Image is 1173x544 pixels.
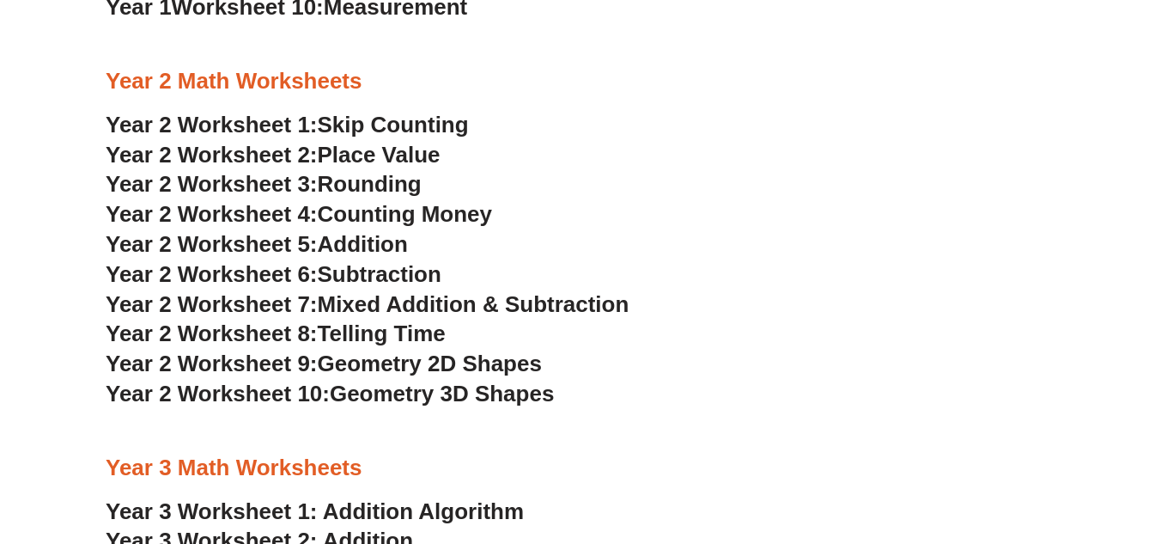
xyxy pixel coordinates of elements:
a: Year 3 Worksheet 1: Addition Algorithm [106,498,524,524]
a: Year 2 Worksheet 5:Addition [106,231,408,257]
span: Year 2 Worksheet 3: [106,171,318,197]
a: Year 2 Worksheet 6:Subtraction [106,261,441,287]
iframe: Chat Widget [888,350,1173,544]
h3: Year 3 Math Worksheets [106,454,1067,483]
span: Year 2 Worksheet 2: [106,142,318,168]
a: Year 2 Worksheet 2:Place Value [106,142,441,168]
span: Geometry 2D Shapes [318,351,542,376]
a: Year 2 Worksheet 7:Mixed Addition & Subtraction [106,291,629,317]
a: Year 2 Worksheet 4:Counting Money [106,201,492,227]
span: Telling Time [318,321,446,346]
a: Year 2 Worksheet 10:Geometry 3D Shapes [106,381,554,406]
span: Geometry 3D Shapes [330,381,554,406]
span: Year 2 Worksheet 9: [106,351,318,376]
span: Subtraction [318,261,441,287]
a: Year 2 Worksheet 8:Telling Time [106,321,446,346]
span: Year 2 Worksheet 10: [106,381,330,406]
a: Year 2 Worksheet 1:Skip Counting [106,112,469,138]
span: Rounding [318,171,422,197]
span: Addition [318,231,408,257]
span: Year 2 Worksheet 4: [106,201,318,227]
span: Year 2 Worksheet 1: [106,112,318,138]
span: Skip Counting [318,112,469,138]
h3: Year 2 Math Worksheets [106,67,1067,96]
span: Mixed Addition & Subtraction [318,291,629,317]
span: Year 2 Worksheet 7: [106,291,318,317]
span: Counting Money [318,201,493,227]
span: Year 2 Worksheet 5: [106,231,318,257]
span: Year 2 Worksheet 6: [106,261,318,287]
a: Year 2 Worksheet 9:Geometry 2D Shapes [106,351,542,376]
span: Place Value [318,142,441,168]
span: Year 2 Worksheet 8: [106,321,318,346]
a: Year 2 Worksheet 3:Rounding [106,171,422,197]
